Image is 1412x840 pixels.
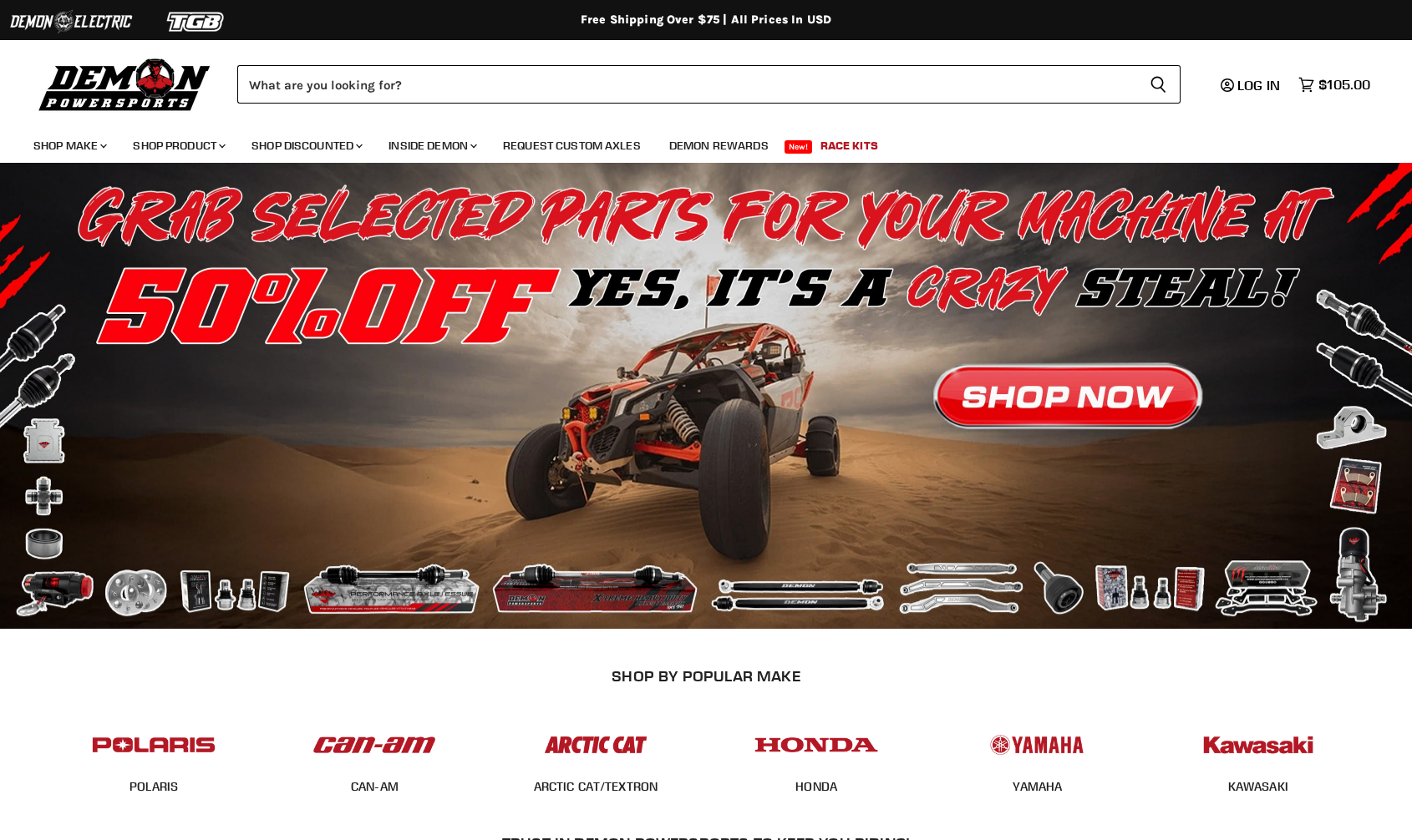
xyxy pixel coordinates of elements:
a: HONDA [795,779,837,794]
a: Shop Product [120,129,236,163]
a: Inside Demon [376,129,487,163]
input: Search [237,65,1136,104]
a: Shop Make [21,129,117,163]
a: Shop Discounted [239,129,373,163]
img: TGB Logo 2 [134,6,259,38]
img: POPULAR_MAKE_logo_5_20258e7f-293c-4aac-afa8-159eaa299126.jpg [972,720,1102,771]
ul: Main menu [21,122,1366,163]
a: Race Kits [808,129,891,163]
span: New! [785,140,813,154]
span: POLARIS [130,779,178,796]
img: Demon Powersports [33,54,216,114]
a: YAMAHA [1013,779,1063,794]
a: Request Custom Axles [490,129,653,163]
span: KAWASAKI [1228,779,1288,796]
img: POPULAR_MAKE_logo_3_027535af-6171-4c5e-a9bc-f0eccd05c5d6.jpg [531,720,661,771]
span: $105.00 [1318,77,1370,93]
span: HONDA [795,779,837,796]
h2: SHOP BY POPULAR MAKE [58,667,1354,685]
span: Log in [1237,77,1280,94]
img: POPULAR_MAKE_logo_2_dba48cf1-af45-46d4-8f73-953a0f002620.jpg [89,720,219,771]
img: Demon Electric Logo 2 [8,6,134,38]
button: Search [1136,65,1181,104]
span: CAN-AM [351,779,399,796]
a: KAWASAKI [1228,779,1288,794]
img: POPULAR_MAKE_logo_4_4923a504-4bac-4306-a1be-165a52280178.jpg [751,720,881,771]
span: YAMAHA [1013,779,1063,796]
div: Free Shipping Over $75 | All Prices In USD [38,13,1374,28]
a: Log in [1213,78,1290,93]
a: Demon Rewards [657,129,781,163]
a: $105.00 [1290,73,1379,97]
a: ARCTIC CAT/TEXTRON [534,779,658,794]
img: POPULAR_MAKE_logo_6_76e8c46f-2d1e-4ecc-b320-194822857d41.jpg [1193,720,1323,771]
form: Product [237,65,1181,104]
span: ARCTIC CAT/TEXTRON [534,779,658,796]
a: CAN-AM [351,779,399,794]
a: POLARIS [130,779,178,794]
img: POPULAR_MAKE_logo_1_adc20308-ab24-48c4-9fac-e3c1a623d575.jpg [309,720,439,771]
